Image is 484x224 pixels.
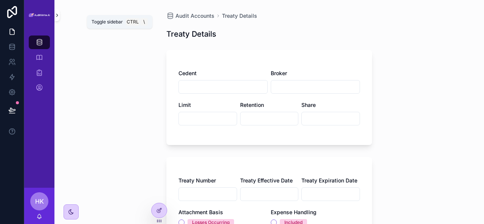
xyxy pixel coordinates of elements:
span: Ctrl [126,18,140,26]
span: Expense Handling [271,209,316,215]
img: App logo [29,13,50,17]
a: Audit Accounts [166,12,214,20]
span: Limit [178,102,191,108]
span: Toggle sidebar [92,19,123,25]
span: Treaty Effective Date [240,177,293,184]
span: Broker [271,70,287,76]
span: Audit Accounts [175,12,214,20]
span: Share [301,102,316,108]
span: HK [35,197,44,206]
span: Attachment Basis [178,209,223,215]
span: Treaty Number [178,177,216,184]
h1: Treaty Details [166,29,216,39]
span: Treaty Expiration Date [301,177,357,184]
span: \ [141,19,147,25]
span: Cedent [178,70,197,76]
span: Retention [240,102,264,108]
a: Treaty Details [222,12,257,20]
div: scrollable content [24,30,54,104]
